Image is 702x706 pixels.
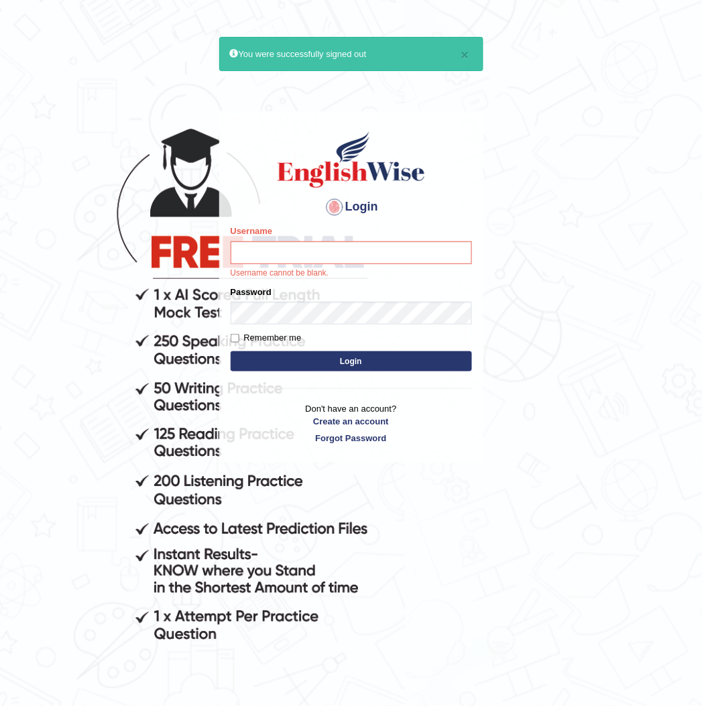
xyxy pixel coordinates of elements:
div: You were successfully signed out [219,37,483,71]
label: Username [231,225,273,237]
p: Username cannot be blank. [231,268,472,280]
img: Logo of English Wise sign in for intelligent practice with AI [275,129,428,190]
h4: Login [231,196,472,218]
button: Login [231,351,472,371]
button: × [461,48,469,62]
a: Create an account [231,415,472,428]
a: Forgot Password [231,432,472,445]
label: Password [231,286,272,298]
input: Remember me [231,334,239,343]
p: Don't have an account? [231,402,472,444]
label: Remember me [231,331,302,345]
